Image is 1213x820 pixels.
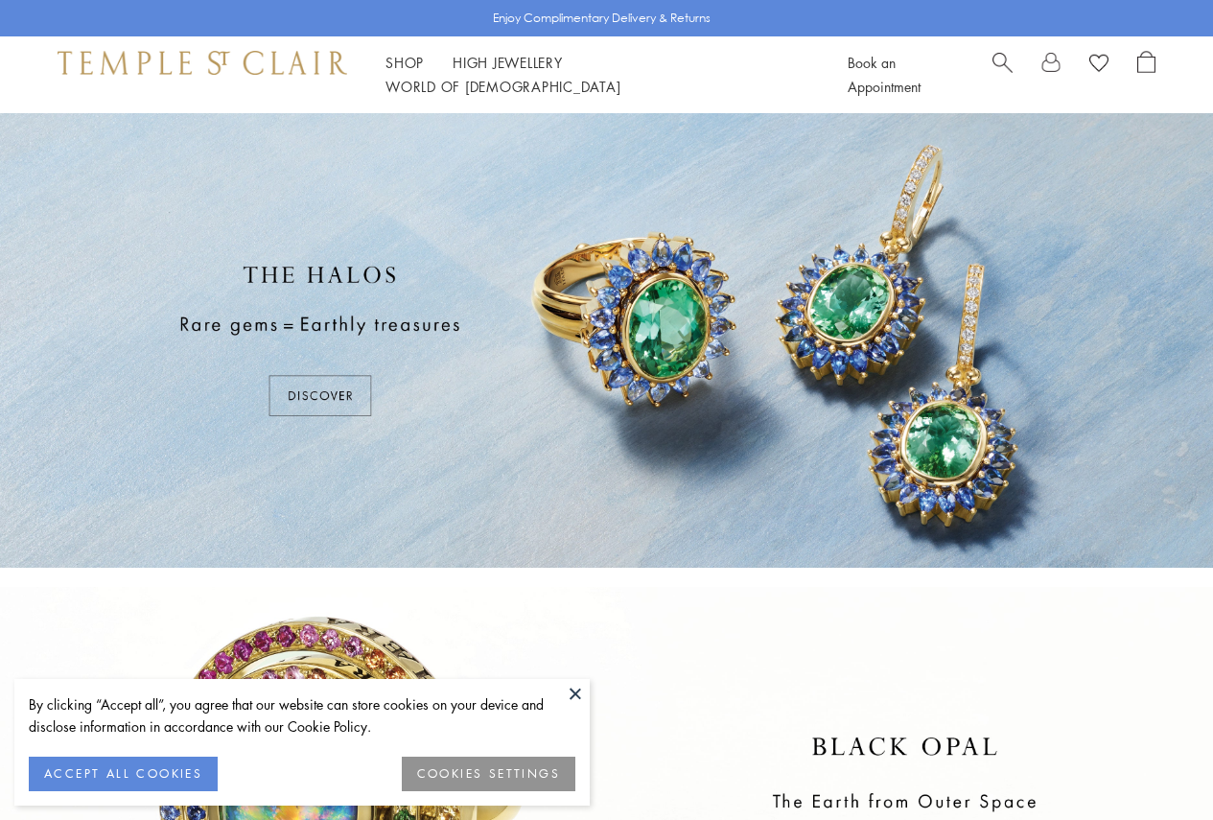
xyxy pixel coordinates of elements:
a: View Wishlist [1089,51,1108,80]
nav: Main navigation [385,51,805,99]
a: World of [DEMOGRAPHIC_DATA]World of [DEMOGRAPHIC_DATA] [385,77,620,96]
a: High JewelleryHigh Jewellery [453,53,563,72]
a: Book an Appointment [848,53,921,96]
button: ACCEPT ALL COOKIES [29,757,218,791]
div: By clicking “Accept all”, you agree that our website can store cookies on your device and disclos... [29,693,575,738]
a: Open Shopping Bag [1137,51,1155,99]
p: Enjoy Complimentary Delivery & Returns [493,9,711,28]
img: Temple St. Clair [58,51,347,74]
a: Search [992,51,1013,99]
button: COOKIES SETTINGS [402,757,575,791]
a: ShopShop [385,53,424,72]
